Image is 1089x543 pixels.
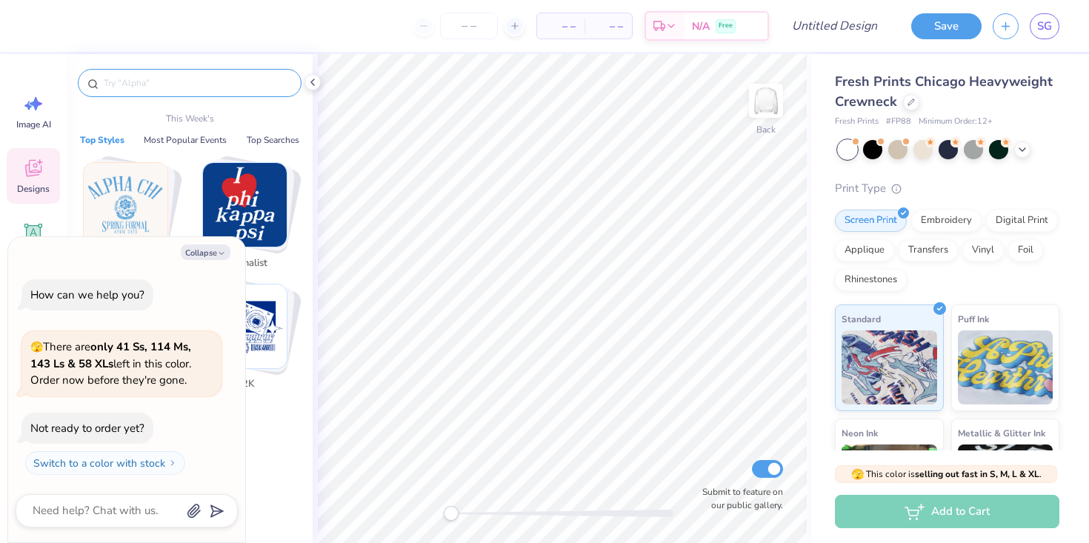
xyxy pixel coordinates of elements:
div: Back [756,123,776,136]
button: Stack Card Button Minimalist [193,162,305,276]
button: Stack Card Button Y2K [193,284,305,398]
button: Top Styles [76,133,129,147]
span: – – [593,19,623,34]
span: This color is . [851,467,1042,481]
span: Standard [842,311,881,327]
span: Designs [17,183,50,195]
span: – – [546,19,576,34]
div: Print Type [835,180,1059,197]
img: Neon Ink [842,444,937,519]
div: Accessibility label [444,506,459,521]
button: Top Searches [242,133,304,147]
span: Minimum Order: 12 + [919,116,993,128]
img: Minimalist [203,163,287,247]
img: Back [751,86,781,116]
span: Image AI [16,119,51,130]
p: This Week's [166,112,214,125]
span: There are left in this color. Order now before they're gone. [30,339,191,387]
span: 🫣 [851,467,864,482]
button: Most Popular Events [139,133,231,147]
div: Applique [835,239,894,261]
img: Puff Ink [958,330,1053,404]
input: – – [440,13,498,39]
div: Digital Print [986,210,1058,232]
span: N/A [692,19,710,34]
div: Screen Print [835,210,907,232]
input: Untitled Design [780,11,889,41]
span: Fresh Prints Chicago Heavyweight Crewneck [835,73,1053,110]
a: SG [1030,13,1059,39]
div: Transfers [899,239,958,261]
img: Metallic & Glitter Ink [958,444,1053,519]
div: Vinyl [962,239,1004,261]
span: SG [1037,18,1052,35]
span: Fresh Prints [835,116,879,128]
div: Foil [1008,239,1043,261]
button: Switch to a color with stock [25,451,185,475]
img: Classic [84,163,167,247]
strong: only 41 Ss, 114 Ms, 143 Ls & 58 XLs [30,339,191,371]
button: Stack Card Button Classic [74,162,186,276]
span: Free [719,21,733,31]
img: Standard [842,330,937,404]
div: How can we help you? [30,287,144,302]
div: Embroidery [911,210,982,232]
label: Submit to feature on our public gallery. [694,485,783,512]
span: Neon Ink [842,425,878,441]
span: 🫣 [30,340,43,354]
button: Save [911,13,982,39]
span: Metallic & Glitter Ink [958,425,1045,441]
strong: selling out fast in S, M, L & XL [915,468,1039,480]
button: Collapse [181,244,230,260]
input: Try "Alpha" [102,76,292,90]
span: Puff Ink [958,311,989,327]
img: Switch to a color with stock [168,459,177,467]
div: Not ready to order yet? [30,421,144,436]
span: # FP88 [886,116,911,128]
div: Rhinestones [835,269,907,291]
